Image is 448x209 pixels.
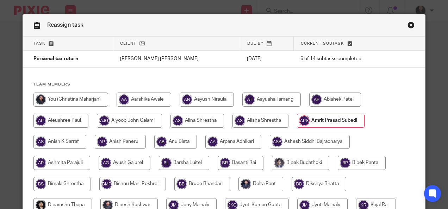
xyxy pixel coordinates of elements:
p: [DATE] [247,55,286,62]
span: Current subtask [301,42,344,45]
span: Client [120,42,136,45]
a: Close this dialog window [407,21,415,31]
span: Due by [247,42,263,45]
td: 6 of 14 subtasks completed [293,51,396,68]
h4: Team members [33,82,415,87]
span: Task [33,42,45,45]
span: Personal tax return [33,57,78,62]
span: Reassign task [47,22,83,28]
p: [PERSON_NAME] [PERSON_NAME] [120,55,233,62]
